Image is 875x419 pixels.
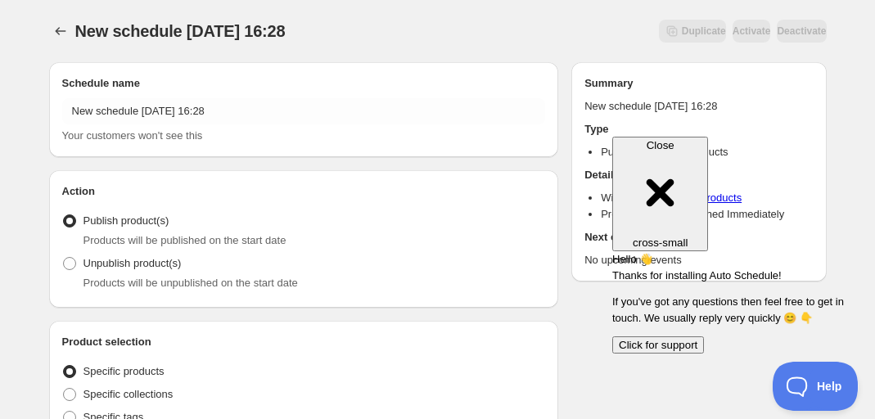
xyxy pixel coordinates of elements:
span: Products will be published on the start date [83,234,286,246]
li: Publish/unpublish products [601,144,813,160]
span: Specific products [83,365,165,377]
button: Schedules [49,20,72,43]
p: New schedule [DATE] 16:28 [584,98,813,115]
li: Will apply to [601,190,813,206]
span: New schedule [DATE] 16:28 [75,22,286,40]
iframe: Help Scout Beacon - Open [773,362,859,411]
h2: Summary [584,75,813,92]
li: Products will be published Immediately [601,206,813,223]
h2: Details [584,167,813,183]
h2: Schedule name [62,75,546,92]
iframe: Help Scout Beacon - Messages and Notifications [604,119,868,362]
h2: Product selection [62,334,546,350]
span: Your customers won't see this [62,129,203,142]
span: Publish product(s) [83,214,169,227]
h2: Type [584,121,813,137]
p: No upcoming events [584,252,813,268]
span: Products will be unpublished on the start date [83,277,298,289]
h2: Action [62,183,546,200]
span: Specific collections [83,388,174,400]
h2: Next events [584,229,813,246]
span: Unpublish product(s) [83,257,182,269]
